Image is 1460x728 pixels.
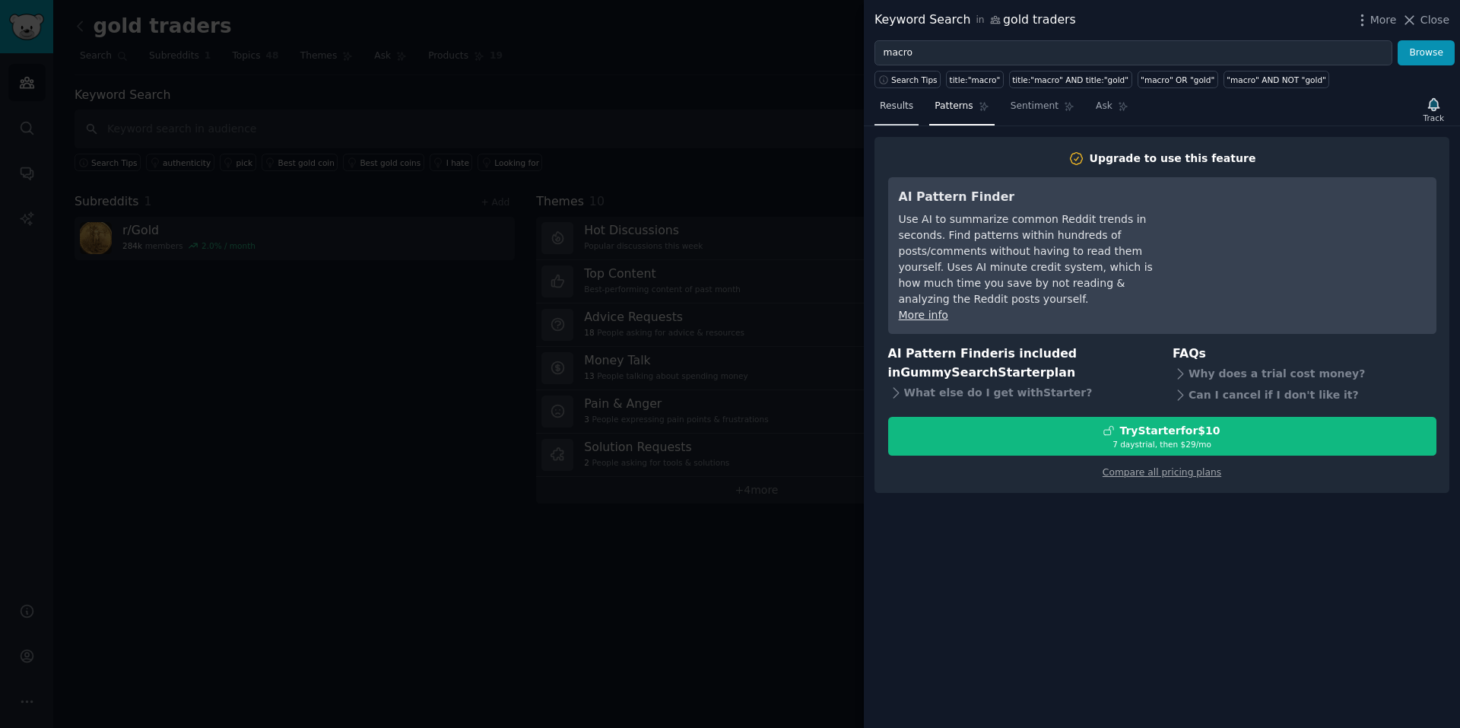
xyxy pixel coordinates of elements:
[888,417,1436,456] button: TryStarterfor$107 daystrial, then $29/mo
[874,11,1076,30] div: Keyword Search gold traders
[1401,12,1449,28] button: Close
[929,94,994,126] a: Patterns
[1418,94,1449,126] button: Track
[950,75,1001,85] div: title:"macro"
[1011,100,1058,113] span: Sentiment
[1138,71,1218,88] a: "macro" OR "gold"
[1398,40,1455,66] button: Browse
[1141,75,1214,85] div: "macro" OR "gold"
[874,71,941,88] button: Search Tips
[1173,364,1436,385] div: Why does a trial cost money?
[889,439,1436,450] div: 7 days trial, then $ 29 /mo
[1173,345,1436,364] h3: FAQs
[1103,467,1221,478] a: Compare all pricing plans
[1227,75,1326,85] div: "macro" AND NOT "gold"
[874,94,919,126] a: Results
[1090,94,1134,126] a: Ask
[1009,71,1132,88] a: title:"macro" AND title:"gold"
[900,365,1046,380] span: GummySearch Starter
[1119,423,1220,439] div: Try Starter for $10
[1354,12,1397,28] button: More
[1173,385,1436,406] div: Can I cancel if I don't like it?
[1423,113,1444,123] div: Track
[899,309,948,321] a: More info
[891,75,938,85] span: Search Tips
[1198,188,1426,302] iframe: YouTube video player
[1005,94,1080,126] a: Sentiment
[1096,100,1112,113] span: Ask
[1090,151,1256,167] div: Upgrade to use this feature
[874,40,1392,66] input: Try a keyword related to your business
[946,71,1004,88] a: title:"macro"
[935,100,973,113] span: Patterns
[1012,75,1128,85] div: title:"macro" AND title:"gold"
[880,100,913,113] span: Results
[1224,71,1330,88] a: "macro" AND NOT "gold"
[888,345,1152,382] h3: AI Pattern Finder is included in plan
[1420,12,1449,28] span: Close
[976,14,984,27] span: in
[899,188,1176,207] h3: AI Pattern Finder
[1370,12,1397,28] span: More
[888,382,1152,403] div: What else do I get with Starter ?
[899,211,1176,307] div: Use AI to summarize common Reddit trends in seconds. Find patterns within hundreds of posts/comme...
